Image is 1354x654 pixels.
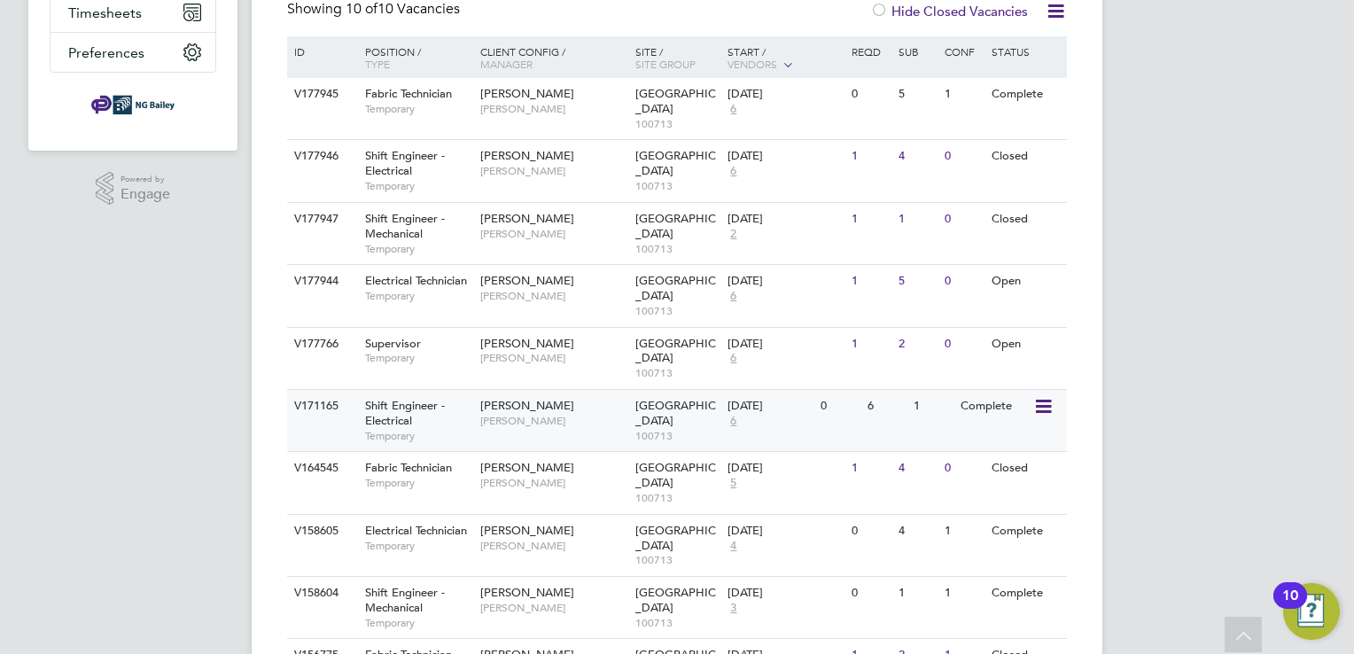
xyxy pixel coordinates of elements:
[728,337,843,352] div: [DATE]
[940,203,986,236] div: 0
[290,265,352,298] div: V177944
[68,44,144,61] span: Preferences
[728,57,777,71] span: Vendors
[635,429,720,443] span: 100713
[50,90,216,119] a: Go to home page
[480,539,626,553] span: [PERSON_NAME]
[365,476,471,490] span: Temporary
[68,4,142,21] span: Timesheets
[635,616,720,630] span: 100713
[290,203,352,236] div: V177947
[480,336,574,351] span: [PERSON_NAME]
[365,242,471,256] span: Temporary
[480,86,574,101] span: [PERSON_NAME]
[728,274,843,289] div: [DATE]
[635,242,720,256] span: 100713
[365,211,445,241] span: Shift Engineer - Mechanical
[635,148,716,178] span: [GEOGRAPHIC_DATA]
[365,429,471,443] span: Temporary
[365,585,445,615] span: Shift Engineer - Mechanical
[728,227,739,242] span: 2
[728,289,739,304] span: 6
[290,390,352,423] div: V171165
[631,36,724,79] div: Site /
[847,265,893,298] div: 1
[728,87,843,102] div: [DATE]
[987,452,1064,485] div: Closed
[352,36,476,79] div: Position /
[480,601,626,615] span: [PERSON_NAME]
[480,227,626,241] span: [PERSON_NAME]
[728,212,843,227] div: [DATE]
[1283,583,1340,640] button: Open Resource Center, 10 new notifications
[476,36,631,79] div: Client Config /
[365,523,467,538] span: Electrical Technician
[728,102,739,117] span: 6
[96,172,171,206] a: Powered byEngage
[987,577,1064,610] div: Complete
[940,452,986,485] div: 0
[480,523,574,538] span: [PERSON_NAME]
[480,57,533,71] span: Manager
[728,149,843,164] div: [DATE]
[728,414,739,429] span: 6
[847,140,893,173] div: 1
[635,304,720,318] span: 100713
[365,460,452,475] span: Fabric Technician
[365,179,471,193] span: Temporary
[365,351,471,365] span: Temporary
[635,523,716,553] span: [GEOGRAPHIC_DATA]
[290,78,352,111] div: V177945
[635,491,720,505] span: 100713
[365,539,471,553] span: Temporary
[987,265,1064,298] div: Open
[480,148,574,163] span: [PERSON_NAME]
[480,102,626,116] span: [PERSON_NAME]
[894,36,940,66] div: Sub
[894,515,940,548] div: 4
[365,273,467,288] span: Electrical Technician
[723,36,847,81] div: Start /
[940,265,986,298] div: 0
[894,328,940,361] div: 2
[847,203,893,236] div: 1
[987,515,1064,548] div: Complete
[290,452,352,485] div: V164545
[728,399,812,414] div: [DATE]
[987,203,1064,236] div: Closed
[635,57,696,71] span: Site Group
[847,36,893,66] div: Reqd
[480,351,626,365] span: [PERSON_NAME]
[728,461,843,476] div: [DATE]
[365,86,452,101] span: Fabric Technician
[635,179,720,193] span: 100713
[635,398,716,428] span: [GEOGRAPHIC_DATA]
[728,164,739,179] span: 6
[987,36,1064,66] div: Status
[728,351,739,366] span: 6
[635,553,720,567] span: 100713
[940,515,986,548] div: 1
[365,616,471,630] span: Temporary
[728,586,843,601] div: [DATE]
[894,577,940,610] div: 1
[909,390,955,423] div: 1
[365,398,445,428] span: Shift Engineer - Electrical
[635,585,716,615] span: [GEOGRAPHIC_DATA]
[987,78,1064,111] div: Complete
[365,289,471,303] span: Temporary
[290,140,352,173] div: V177946
[940,577,986,610] div: 1
[635,273,716,303] span: [GEOGRAPHIC_DATA]
[894,265,940,298] div: 5
[847,328,893,361] div: 1
[728,524,843,539] div: [DATE]
[635,460,716,490] span: [GEOGRAPHIC_DATA]
[365,57,390,71] span: Type
[635,366,720,380] span: 100713
[940,78,986,111] div: 1
[816,390,862,423] div: 0
[728,601,739,616] span: 3
[290,36,352,66] div: ID
[894,140,940,173] div: 4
